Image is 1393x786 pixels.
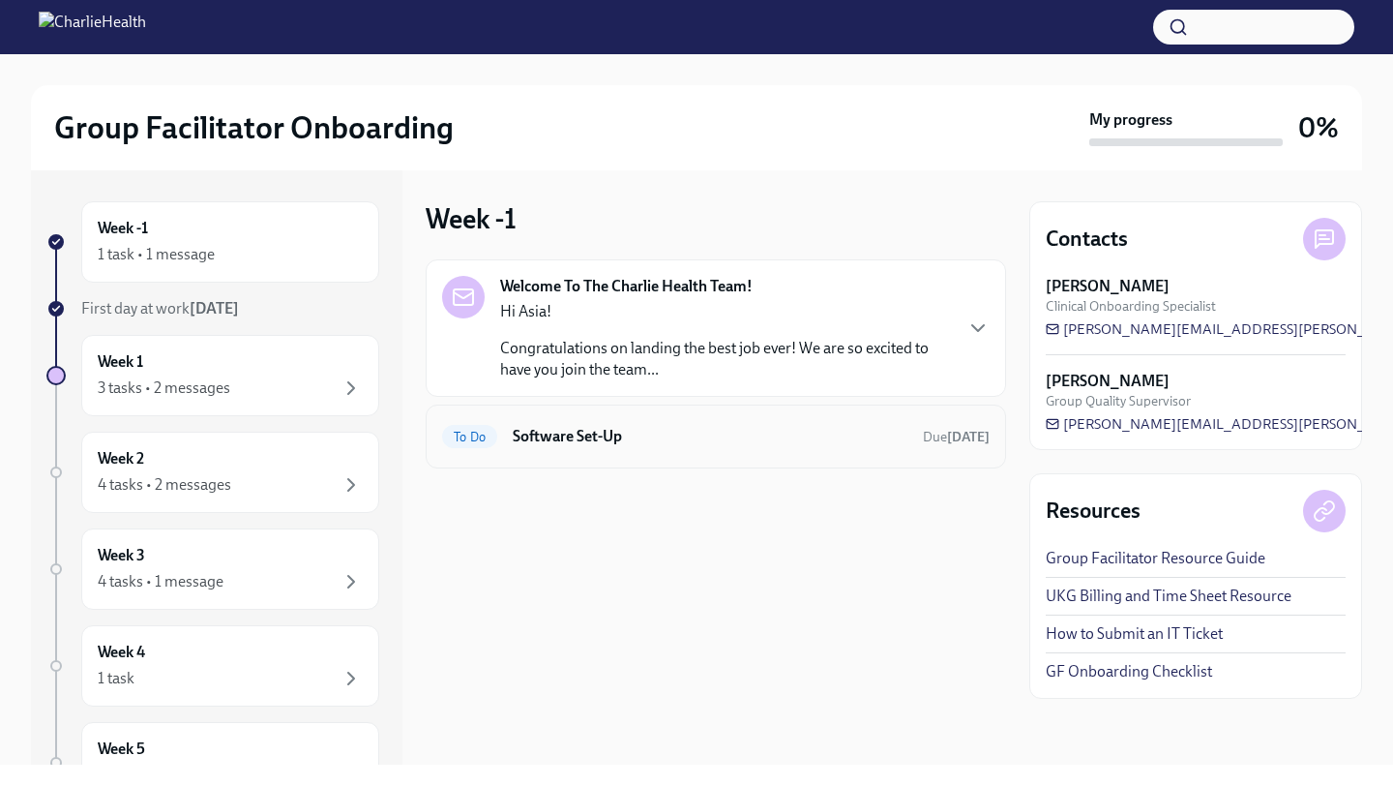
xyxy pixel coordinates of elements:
p: Congratulations on landing the best job ever! We are so excited to have you join the team... [500,338,951,380]
a: UKG Billing and Time Sheet Resource [1046,586,1291,607]
img: CharlieHealth [39,12,146,43]
h6: Week 3 [98,545,145,566]
span: October 7th, 2025 09:00 [923,428,990,446]
span: Due [923,429,990,445]
a: Week 13 tasks • 2 messages [46,335,379,416]
strong: [DATE] [947,429,990,445]
div: 1 task [98,668,134,689]
strong: [DATE] [190,299,239,317]
strong: [PERSON_NAME] [1046,371,1170,392]
h4: Resources [1046,497,1141,526]
div: 1 task • 1 message [98,244,215,265]
div: 3 tasks • 2 messages [98,378,230,399]
h2: Group Facilitator Onboarding [54,108,454,147]
a: Week 24 tasks • 2 messages [46,432,379,513]
div: 4 tasks • 2 messages [98,474,231,496]
h6: Week 5 [98,739,145,760]
strong: My progress [1089,109,1172,131]
h6: Week 1 [98,351,143,373]
span: To Do [442,430,497,444]
h6: Week 2 [98,448,144,469]
h6: Week 4 [98,642,145,663]
h6: Software Set-Up [513,426,907,447]
span: First day at work [81,299,239,317]
strong: Welcome To The Charlie Health Team! [500,276,753,297]
h3: Week -1 [426,201,517,236]
a: Group Facilitator Resource Guide [1046,548,1265,569]
a: First day at work[DATE] [46,298,379,319]
span: Group Quality Supervisor [1046,392,1191,410]
span: Clinical Onboarding Specialist [1046,297,1216,316]
h6: Week -1 [98,218,148,239]
a: To DoSoftware Set-UpDue[DATE] [442,421,990,452]
strong: [PERSON_NAME] [1046,276,1170,297]
a: GF Onboarding Checklist [1046,661,1212,682]
div: 4 tasks • 1 message [98,571,223,592]
a: Week 41 task [46,625,379,707]
h4: Contacts [1046,225,1128,254]
a: Week 34 tasks • 1 message [46,529,379,610]
a: How to Submit an IT Ticket [1046,623,1223,645]
p: Hi Asia! [500,301,951,322]
h3: 0% [1298,110,1339,145]
a: Week -11 task • 1 message [46,201,379,283]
